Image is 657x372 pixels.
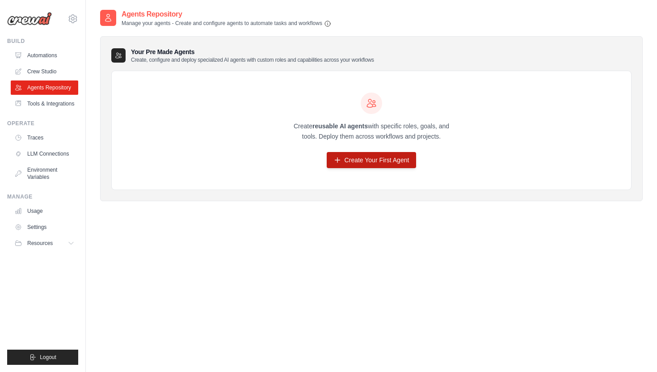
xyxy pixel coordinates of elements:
span: Resources [27,240,53,247]
a: Environment Variables [11,163,78,184]
a: Traces [11,131,78,145]
p: Manage your agents - Create and configure agents to automate tasks and workflows [122,20,331,27]
div: Manage [7,193,78,200]
strong: reusable AI agents [312,123,368,130]
a: Settings [11,220,78,234]
a: Automations [11,48,78,63]
a: Usage [11,204,78,218]
a: LLM Connections [11,147,78,161]
p: Create with specific roles, goals, and tools. Deploy them across workflows and projects. [286,121,457,142]
img: Logo [7,12,52,25]
a: Agents Repository [11,80,78,95]
button: Logout [7,350,78,365]
a: Create Your First Agent [327,152,417,168]
p: Create, configure and deploy specialized AI agents with custom roles and capabilities across your... [131,56,374,63]
h3: Your Pre Made Agents [131,47,374,63]
button: Resources [11,236,78,250]
div: Build [7,38,78,45]
a: Crew Studio [11,64,78,79]
a: Tools & Integrations [11,97,78,111]
div: Operate [7,120,78,127]
span: Logout [40,354,56,361]
h2: Agents Repository [122,9,331,20]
